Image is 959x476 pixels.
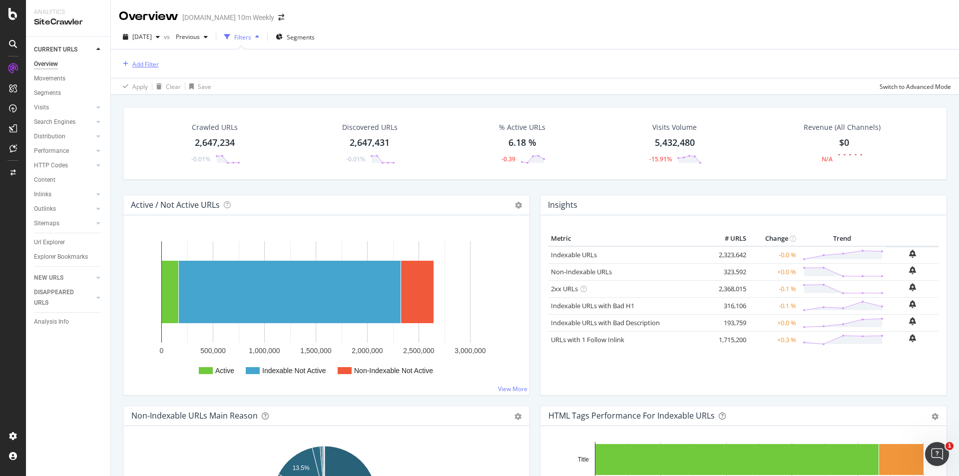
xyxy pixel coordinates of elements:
td: 2,323,642 [709,246,749,264]
a: Overview [34,59,103,69]
td: -0.1 % [749,280,799,297]
text: 13.5% [293,465,310,472]
td: +0.3 % [749,331,799,348]
a: Explorer Bookmarks [34,252,103,262]
td: 2,368,015 [709,280,749,297]
div: Visits [34,102,49,113]
h4: Active / Not Active URLs [131,198,220,212]
div: -0.39 [501,155,515,163]
div: Crawled URLs [192,122,238,132]
div: Save [198,82,211,91]
div: Performance [34,146,69,156]
text: 500,000 [200,347,226,355]
span: $0 [839,136,849,148]
div: Sitemaps [34,218,59,229]
a: Movements [34,73,103,84]
span: vs [164,32,172,41]
div: SiteCrawler [34,16,102,28]
a: Segments [34,88,103,98]
div: Url Explorer [34,237,65,248]
div: bell-plus [909,266,916,274]
div: Switch to Advanced Mode [880,82,951,91]
button: Save [185,78,211,94]
a: Non-Indexable URLs [551,267,612,276]
a: View More [498,385,527,393]
a: Sitemaps [34,218,93,229]
div: Outlinks [34,204,56,214]
div: NEW URLS [34,273,63,283]
div: -15.91% [649,155,672,163]
div: arrow-right-arrow-left [278,14,284,21]
a: HTTP Codes [34,160,93,171]
div: Movements [34,73,65,84]
div: Distribution [34,131,65,142]
text: 3,000,000 [455,347,485,355]
text: Active [215,367,234,375]
div: % Active URLs [499,122,545,132]
span: Previous [172,32,200,41]
div: Analysis Info [34,317,69,327]
th: Trend [799,231,886,246]
div: -0.01% [191,155,210,163]
a: Analysis Info [34,317,103,327]
div: DISAPPEARED URLS [34,287,84,308]
button: Add Filter [119,58,159,70]
a: Indexable URLs [551,250,597,259]
td: -0.0 % [749,246,799,264]
div: gear [932,413,939,420]
text: Indexable Not Active [262,367,326,375]
a: Url Explorer [34,237,103,248]
div: bell-plus [909,283,916,291]
text: 1,500,000 [300,347,331,355]
span: 2025 Sep. 5th [132,32,152,41]
div: Inlinks [34,189,51,200]
text: Non-Indexable Not Active [354,367,433,375]
th: # URLS [709,231,749,246]
div: HTML Tags Performance for Indexable URLs [548,411,715,421]
div: bell-plus [909,334,916,342]
div: Add Filter [132,60,159,68]
div: [DOMAIN_NAME] 10m Weekly [182,12,274,22]
button: Previous [172,29,212,45]
th: Change [749,231,799,246]
a: CURRENT URLS [34,44,93,55]
div: Explorer Bookmarks [34,252,88,262]
a: Indexable URLs with Bad Description [551,318,660,327]
a: Distribution [34,131,93,142]
div: 2,647,234 [195,136,235,149]
th: Metric [548,231,709,246]
svg: A chart. [131,231,518,387]
text: 1,000,000 [249,347,280,355]
div: Non-Indexable URLs Main Reason [131,411,258,421]
div: Apply [132,82,148,91]
a: DISAPPEARED URLS [34,287,93,308]
div: gear [514,413,521,420]
div: -0.01% [346,155,365,163]
div: bell-plus [909,300,916,308]
div: bell-plus [909,317,916,325]
a: NEW URLS [34,273,93,283]
button: Switch to Advanced Mode [876,78,951,94]
div: Search Engines [34,117,75,127]
a: Search Engines [34,117,93,127]
td: +0.0 % [749,263,799,280]
span: 1 [946,442,954,450]
text: Title [578,456,589,463]
button: Segments [272,29,319,45]
td: -0.1 % [749,297,799,314]
div: bell-plus [909,250,916,258]
div: Discovered URLs [342,122,398,132]
h4: Insights [548,198,577,212]
div: CURRENT URLS [34,44,77,55]
div: Overview [34,59,58,69]
a: Indexable URLs with Bad H1 [551,301,634,310]
iframe: Intercom live chat [925,442,949,466]
text: 0 [160,347,164,355]
div: Visits Volume [652,122,697,132]
a: Content [34,175,103,185]
td: 193,759 [709,314,749,331]
div: N/A [822,155,833,163]
div: Segments [34,88,61,98]
div: 6.18 % [508,136,536,149]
